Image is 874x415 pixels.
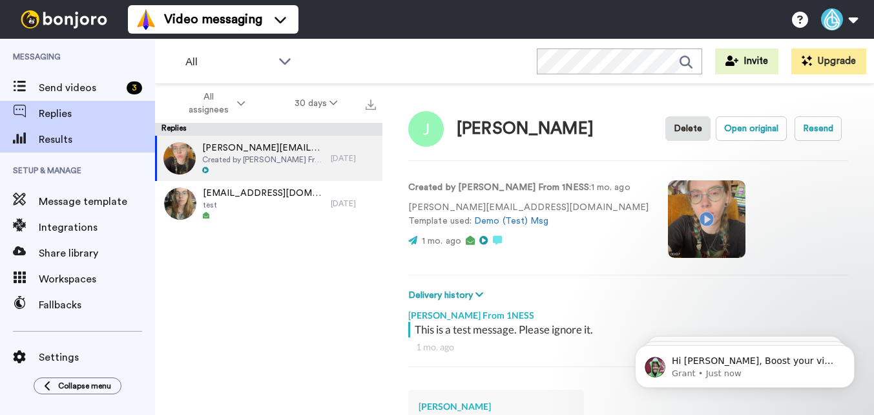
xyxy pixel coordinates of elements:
iframe: Intercom notifications message [616,318,874,409]
div: [PERSON_NAME] From 1NESS [408,303,848,322]
a: [EMAIL_ADDRESS][DOMAIN_NAME]test[DATE] [155,181,382,226]
button: Delivery history [408,288,487,303]
button: 30 days [270,92,362,115]
button: All assignees [158,85,270,122]
span: Share library [39,246,155,261]
img: bj-logo-header-white.svg [16,10,112,28]
img: 98530566-5599-40bc-8a5f-d63240d190da-thumb.jpg [164,187,196,220]
span: Replies [39,106,155,122]
span: Collapse menu [58,381,111,391]
div: [PERSON_NAME] [419,400,574,413]
img: Image of Jay [408,111,444,147]
a: [PERSON_NAME][EMAIL_ADDRESS][DOMAIN_NAME]Created by [PERSON_NAME] From 1NESS[DATE] [155,136,382,181]
div: 3 [127,81,142,94]
button: Open original [716,116,787,141]
button: Resend [795,116,842,141]
button: Export all results that match these filters now. [362,94,380,113]
strong: Created by [PERSON_NAME] From 1NESS [408,183,589,192]
button: Collapse menu [34,378,121,394]
span: 1 mo. ago [422,237,461,246]
span: Send videos [39,80,121,96]
span: Workspaces [39,271,155,287]
span: Video messaging [164,10,262,28]
div: This is a test message. Please ignore it. [415,322,845,337]
span: Integrations [39,220,155,235]
div: [PERSON_NAME] [457,120,594,138]
span: [PERSON_NAME][EMAIL_ADDRESS][DOMAIN_NAME] [202,142,324,154]
img: 47ab8441-3d22-463b-82fb-949039be850b-thumb.jpg [163,142,196,175]
span: Message template [39,194,155,209]
div: [DATE] [331,198,376,209]
span: test [203,200,324,210]
a: Demo (Test) Msg [474,217,548,226]
p: : 1 mo. ago [408,181,649,195]
button: Delete [665,116,711,141]
p: [PERSON_NAME][EMAIL_ADDRESS][DOMAIN_NAME] Template used: [408,201,649,228]
img: vm-color.svg [136,9,156,30]
span: Settings [39,350,155,365]
span: All assignees [182,90,234,116]
div: 1 mo. ago [416,341,840,354]
button: Upgrade [791,48,866,74]
span: Created by [PERSON_NAME] From 1NESS [202,154,324,165]
span: Fallbacks [39,297,155,313]
span: All [185,54,272,70]
span: Results [39,132,155,147]
span: [EMAIL_ADDRESS][DOMAIN_NAME] [203,187,324,200]
button: Invite [715,48,778,74]
div: [DATE] [331,153,376,164]
img: export.svg [366,100,376,110]
div: Replies [155,123,382,136]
